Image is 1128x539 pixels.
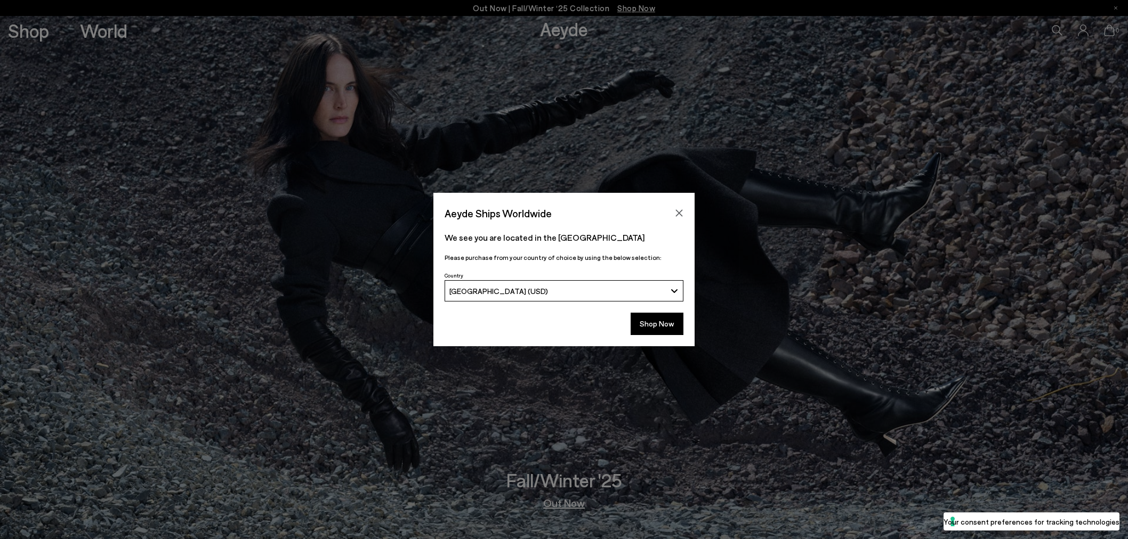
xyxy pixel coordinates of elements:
[445,204,552,223] span: Aeyde Ships Worldwide
[445,231,683,244] p: We see you are located in the [GEOGRAPHIC_DATA]
[671,205,687,221] button: Close
[445,272,463,279] span: Country
[944,516,1119,527] label: Your consent preferences for tracking technologies
[944,512,1119,530] button: Your consent preferences for tracking technologies
[449,287,548,296] span: [GEOGRAPHIC_DATA] (USD)
[445,252,683,263] p: Please purchase from your country of choice by using the below selection:
[631,313,683,335] button: Shop Now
